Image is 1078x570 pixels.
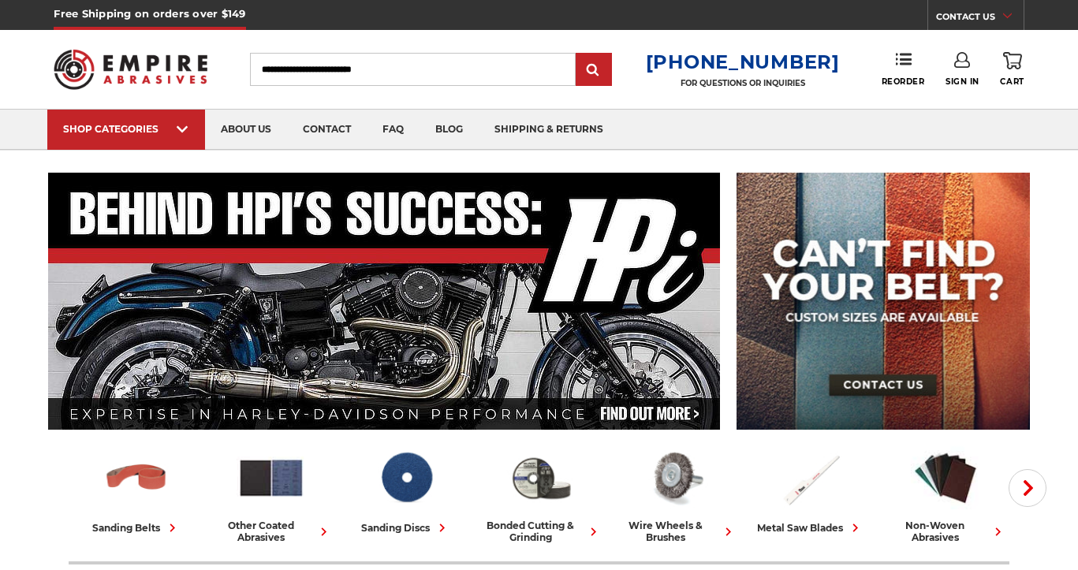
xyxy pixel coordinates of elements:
img: Other Coated Abrasives [237,444,306,512]
span: Cart [1000,76,1024,87]
a: contact [287,110,367,150]
div: SHOP CATEGORIES [63,123,189,135]
img: Sanding Discs [371,444,441,512]
a: non-woven abrasives [884,444,1006,543]
a: about us [205,110,287,150]
img: Empire Abrasives [54,39,207,99]
img: Non-woven Abrasives [911,444,980,512]
a: wire wheels & brushes [614,444,737,543]
a: shipping & returns [479,110,619,150]
a: CONTACT US [936,8,1024,30]
a: faq [367,110,420,150]
img: Metal Saw Blades [776,444,845,512]
button: Next [1009,469,1046,507]
img: Sanding Belts [102,444,171,512]
span: Reorder [882,76,925,87]
div: other coated abrasives [210,520,332,543]
div: sanding belts [92,520,181,536]
div: bonded cutting & grinding [479,520,602,543]
a: Reorder [882,52,925,86]
a: bonded cutting & grinding [479,444,602,543]
a: other coated abrasives [210,444,332,543]
a: metal saw blades [749,444,871,536]
a: blog [420,110,479,150]
img: Bonded Cutting & Grinding [506,444,576,512]
img: promo banner for custom belts. [737,173,1030,430]
a: sanding belts [75,444,197,536]
img: Wire Wheels & Brushes [641,444,711,512]
img: Banner for an interview featuring Horsepower Inc who makes Harley performance upgrades featured o... [48,173,721,430]
a: sanding discs [345,444,467,536]
a: [PHONE_NUMBER] [646,50,840,73]
div: metal saw blades [757,520,864,536]
a: Cart [1000,52,1024,87]
div: wire wheels & brushes [614,520,737,543]
div: non-woven abrasives [884,520,1006,543]
div: sanding discs [361,520,450,536]
p: FOR QUESTIONS OR INQUIRIES [646,78,840,88]
span: Sign In [946,76,979,87]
